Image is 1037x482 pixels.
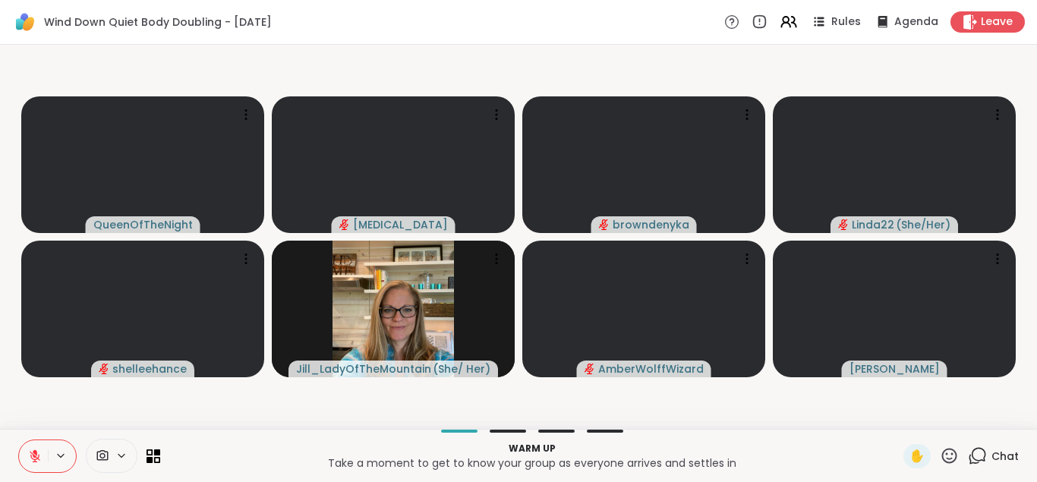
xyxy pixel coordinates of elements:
span: [MEDICAL_DATA] [353,217,448,232]
span: QueenOfTheNight [93,217,193,232]
span: ✋ [909,447,925,465]
span: Jill_LadyOfTheMountain [296,361,431,376]
span: Leave [981,14,1013,30]
p: Warm up [169,442,894,455]
span: AmberWolffWizard [598,361,704,376]
span: Agenda [894,14,938,30]
span: audio-muted [339,219,350,230]
span: Rules [831,14,861,30]
span: audio-muted [838,219,849,230]
span: Linda22 [852,217,894,232]
p: Take a moment to get to know your group as everyone arrives and settles in [169,455,894,471]
span: shelleehance [112,361,187,376]
img: Jill_LadyOfTheMountain [333,241,454,377]
span: browndenyka [613,217,689,232]
span: audio-muted [585,364,595,374]
img: ShareWell Logomark [12,9,38,35]
span: Wind Down Quiet Body Doubling - [DATE] [44,14,272,30]
span: audio-muted [599,219,610,230]
span: ( She/ Her ) [433,361,490,376]
span: Chat [991,449,1019,464]
span: [PERSON_NAME] [849,361,940,376]
span: ( She/Her ) [896,217,950,232]
span: audio-muted [99,364,109,374]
